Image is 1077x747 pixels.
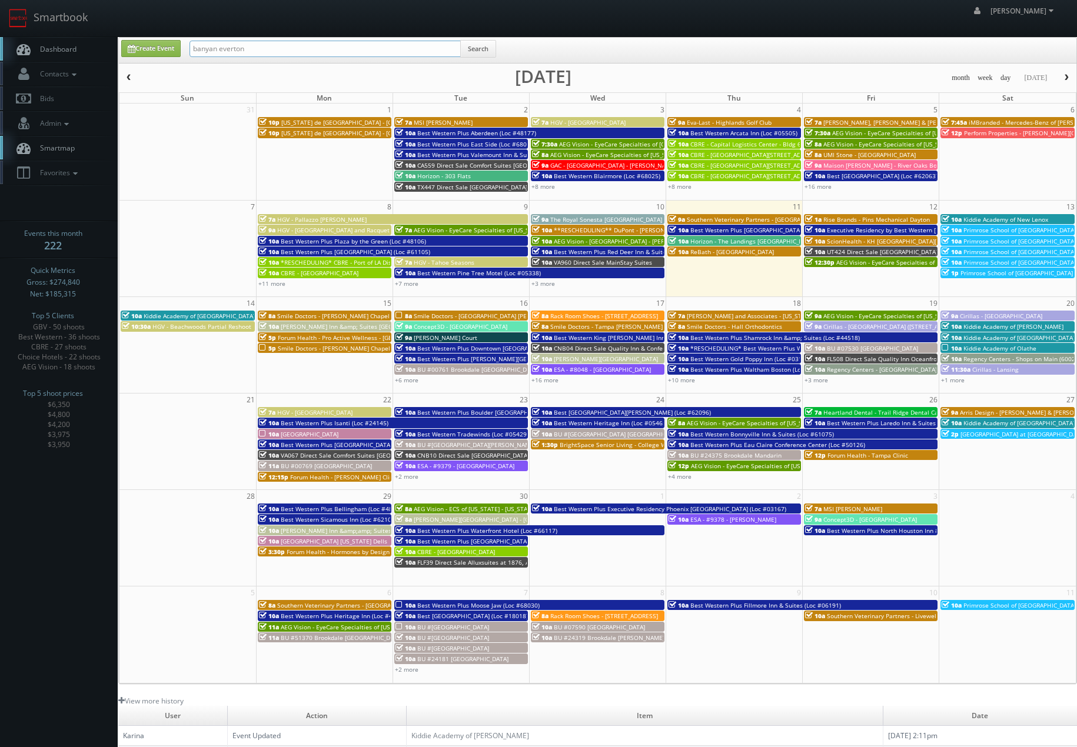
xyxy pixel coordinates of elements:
[554,505,786,513] span: Best Western Plus Executive Residency Phoenix [GEOGRAPHIC_DATA] (Loc #03167)
[990,6,1057,16] span: [PERSON_NAME]
[554,226,717,234] span: **RESCHEDULING** DuPont - [PERSON_NAME] Plantation
[805,258,835,266] span: 12:30p
[395,151,415,159] span: 10a
[690,355,811,363] span: Best Western Gold Poppy Inn (Loc #03153)
[805,344,825,352] span: 10a
[414,515,581,523] span: [PERSON_NAME][GEOGRAPHIC_DATA] - [GEOGRAPHIC_DATA]
[532,505,552,513] span: 10a
[395,376,418,384] a: +6 more
[395,226,412,234] span: 7a
[669,140,689,148] span: 10a
[395,312,412,320] span: 8a
[805,237,825,245] span: 10a
[532,248,552,256] span: 10a
[823,140,1022,148] span: AEG Vision - EyeCare Specialties of [US_STATE] - Carolina Family Vision
[259,441,279,449] span: 10a
[395,601,415,609] span: 10a
[941,376,965,384] a: +1 more
[687,118,772,126] span: Eva-Last - Highlands Golf Club
[414,118,473,126] span: MSI [PERSON_NAME]
[277,226,404,234] span: HGV - [GEOGRAPHIC_DATA] and Racquet Club
[963,344,1036,352] span: Kiddie Academy of Olathe
[690,365,829,373] span: Best Western Plus Waltham Boston (Loc #22009)
[532,419,552,427] span: 10a
[395,129,415,137] span: 10a
[669,515,689,523] span: 10a
[963,419,1075,427] span: Kiddie Academy of [GEOGRAPHIC_DATA]
[281,419,388,427] span: Best Western Plus Isanti (Loc #24145)
[34,69,79,79] span: Contacts
[963,215,1048,224] span: Kiddie Academy of New Lenox
[532,215,549,224] span: 9a
[395,472,418,481] a: +2 more
[687,322,782,331] span: Smile Doctors - Hall Orthodontics
[823,408,944,416] span: Heartland Dental - Trail Ridge Dental Care
[34,143,75,153] span: Smartmap
[417,548,495,556] span: CBRE - [GEOGRAPHIC_DATA]
[532,258,552,266] span: 10a
[281,526,440,535] span: [PERSON_NAME] Inn &amp;amp; Suites [PERSON_NAME]
[805,172,825,180] span: 10a
[281,441,456,449] span: Best Western Plus [GEOGRAPHIC_DATA] & Suites (Loc #61086)
[827,248,938,256] span: UT424 Direct Sale [GEOGRAPHIC_DATA]
[669,462,689,470] span: 12p
[281,322,437,331] span: [PERSON_NAME] Inn &amp; Suites [GEOGRAPHIC_DATA]
[122,312,142,320] span: 10a
[948,71,974,85] button: month
[532,441,558,449] span: 1:30p
[554,334,729,342] span: Best Western King [PERSON_NAME] Inn & Suites (Loc #62106)
[668,472,692,481] a: +4 more
[669,248,689,256] span: 10a
[823,515,917,523] span: Concept3D - [GEOGRAPHIC_DATA]
[259,258,279,266] span: 10a
[287,548,454,556] span: Forum Health - Hormones by Design - New Braunfels Clinic
[554,430,685,438] span: BU #[GEOGRAPHIC_DATA] [GEOGRAPHIC_DATA]
[531,182,555,191] a: +8 more
[34,94,54,104] span: Bids
[258,279,285,288] a: +11 more
[669,237,689,245] span: 10a
[417,344,599,352] span: Best Western Plus Downtown [GEOGRAPHIC_DATA] (Loc #48199)
[417,151,576,159] span: Best Western Plus Valemount Inn & Suites (Loc #62120)
[532,226,552,234] span: 10a
[963,248,1076,256] span: Primrose School of [GEOGRAPHIC_DATA]
[823,322,964,331] span: Cirillas - [GEOGRAPHIC_DATA] ([STREET_ADDRESS])
[942,248,962,256] span: 10a
[942,129,962,137] span: 12p
[395,334,412,342] span: 9a
[417,408,591,416] span: Best Western Plus Boulder [GEOGRAPHIC_DATA] (Loc #06179)
[823,151,916,159] span: UMI Stone - [GEOGRAPHIC_DATA]
[942,365,970,373] span: 11:30a
[121,40,181,57] a: Create Event
[823,118,1050,126] span: [PERSON_NAME], [PERSON_NAME] & [PERSON_NAME], LLC - [GEOGRAPHIC_DATA]
[550,118,626,126] span: HGV - [GEOGRAPHIC_DATA]
[259,322,279,331] span: 10a
[417,183,603,191] span: TX447 Direct Sale [GEOGRAPHIC_DATA] Near [GEOGRAPHIC_DATA]
[836,258,1044,266] span: AEG Vision - EyeCare Specialties of [US_STATE] – Cascade Family Eye Care
[827,451,908,459] span: Forum Health - Tampa Clinic
[668,376,695,384] a: +10 more
[942,226,962,234] span: 10a
[690,248,774,256] span: ReBath - [GEOGRAPHIC_DATA]
[823,161,996,169] span: Maison [PERSON_NAME] - River Oaks Boutique Second Shoot
[805,140,822,148] span: 8a
[690,226,840,234] span: Best Western Plus [GEOGRAPHIC_DATA] (Loc #64008)
[532,172,552,180] span: 10a
[823,215,930,224] span: Rise Brands - Pins Mechanical Dayton
[395,183,415,191] span: 10a
[690,344,882,352] span: *RESCHEDULING* Best Western Plus Waltham Boston (Loc #22009)
[669,161,689,169] span: 10a
[395,172,415,180] span: 10a
[417,462,514,470] span: ESA - #9379 - [GEOGRAPHIC_DATA]
[277,601,423,609] span: Southern Veterinary Partners - [GEOGRAPHIC_DATA]
[669,344,689,352] span: 10a
[281,269,358,277] span: CBRE - [GEOGRAPHIC_DATA]
[942,215,962,224] span: 10a
[414,312,603,320] span: Smile Doctors - [GEOGRAPHIC_DATA] [PERSON_NAME] Orthodontics
[259,505,279,513] span: 10a
[281,248,430,256] span: Best Western Plus [GEOGRAPHIC_DATA] (Loc #61105)
[827,365,953,373] span: Regency Centers - [GEOGRAPHIC_DATA] (159)
[277,215,367,224] span: HGV - Pallazzo [PERSON_NAME]
[669,441,689,449] span: 10a
[942,118,967,126] span: 7:45a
